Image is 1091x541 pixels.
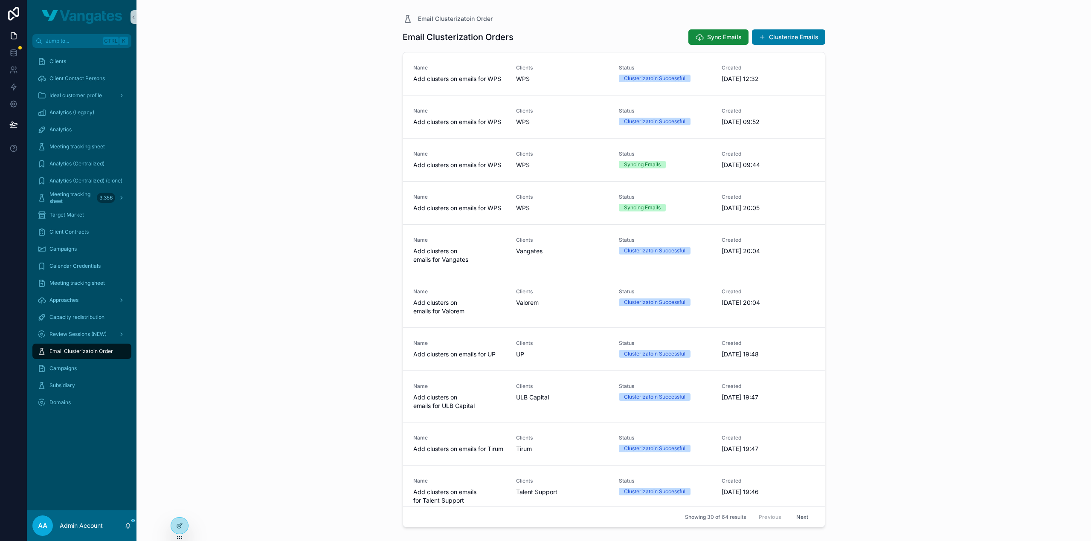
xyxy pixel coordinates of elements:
img: App logo [42,10,122,24]
span: [DATE] 19:47 [722,445,814,453]
span: Email Clusterizatoin Order [49,348,113,355]
a: Email Clusterizatoin Order [403,14,493,24]
span: Meeting tracking sheet [49,191,93,205]
span: Created [722,64,814,71]
button: Next [790,510,814,524]
div: Syncing Emails [624,204,661,211]
span: Email Clusterizatoin Order [418,14,493,23]
a: Meeting tracking sheet [32,275,131,291]
div: Clusterizatoin Successful [624,298,685,306]
span: Created [722,288,814,295]
div: Clusterizatoin Successful [624,247,685,255]
span: WPS [516,161,530,169]
span: Showing 30 of 64 results [685,514,746,521]
span: Clients [516,288,609,295]
span: [DATE] 20:04 [722,247,814,255]
span: Meeting tracking sheet [49,143,105,150]
span: Add clusters on emails for Vangates [413,247,506,264]
span: Campaigns [49,365,77,372]
span: Domains [49,399,71,406]
span: Calendar Credentials [49,263,101,269]
div: Syncing Emails [624,161,661,168]
span: Status [619,288,711,295]
span: Analytics [49,126,72,133]
span: Add clusters on emails for WPS [413,75,506,83]
span: [DATE] 19:46 [722,488,814,496]
span: Status [619,477,711,484]
span: Clients [516,383,609,390]
span: Talent Support [516,488,557,496]
h1: Email Clusterization Orders [403,31,514,43]
span: Clients [516,194,609,200]
span: Approaches [49,297,78,304]
span: Target Market [49,211,84,218]
a: Ideal customer profile [32,88,131,103]
a: Analytics (Legacy) [32,105,131,120]
button: Sync Emails [688,29,749,45]
span: WPS [516,204,530,212]
span: Status [619,194,711,200]
span: Tirum [516,445,532,453]
span: Created [722,434,814,441]
span: Ideal customer profile [49,92,102,99]
div: Clusterizatoin Successful [624,75,685,82]
span: Name [413,340,506,347]
span: ULB Capital [516,393,549,402]
a: Meeting tracking sheet [32,139,131,154]
span: UP [516,350,524,359]
span: Ctrl [103,37,119,45]
a: Email Clusterizatoin Order [32,344,131,359]
a: Approaches [32,292,131,308]
span: Clients [516,340,609,347]
span: Status [619,340,711,347]
span: Name [413,107,506,114]
a: Analytics [32,122,131,137]
span: Status [619,64,711,71]
span: Add clusters on emails for WPS [413,204,506,212]
p: Admin Account [60,521,103,530]
span: K [120,38,127,44]
a: Domains [32,395,131,410]
div: Clusterizatoin Successful [624,393,685,401]
span: Name [413,288,506,295]
a: Analytics (Centralized) (clone) [32,173,131,188]
button: Clusterize Emails [752,29,825,45]
span: [DATE] 09:44 [722,161,814,169]
span: Capacity redistribution [49,314,104,321]
span: Status [619,150,711,157]
span: Clients [516,150,609,157]
span: Sync Emails [707,33,742,41]
a: Client Contact Persons [32,71,131,86]
span: Clients [516,237,609,243]
a: Review Sessions (NEW) [32,327,131,342]
span: Subsidiary [49,382,75,389]
span: Analytics (Centralized) [49,160,104,167]
span: Add clusters on emails for WPS [413,118,506,126]
span: Name [413,383,506,390]
span: Name [413,150,506,157]
span: Add clusters on emails for UP [413,350,506,359]
span: [DATE] 20:05 [722,204,814,212]
span: WPS [516,75,530,83]
span: Name [413,434,506,441]
span: Status [619,237,711,243]
span: Meeting tracking sheet [49,280,105,286]
span: Name [413,64,506,71]
div: Clusterizatoin Successful [624,118,685,125]
span: Created [722,383,814,390]
span: Client Contact Persons [49,75,105,82]
span: Jump to... [46,38,100,44]
div: Clusterizatoin Successful [624,488,685,495]
div: scrollable content [27,48,136,421]
a: Client Contracts [32,224,131,240]
span: [DATE] 19:48 [722,350,814,359]
span: WPS [516,118,530,126]
span: Add clusters on emails for Talent Support [413,488,506,505]
span: Created [722,194,814,200]
span: Status [619,383,711,390]
span: Created [722,340,814,347]
span: Clients [516,477,609,484]
span: Add clusters on emails for Tirum [413,445,506,453]
a: Target Market [32,207,131,223]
